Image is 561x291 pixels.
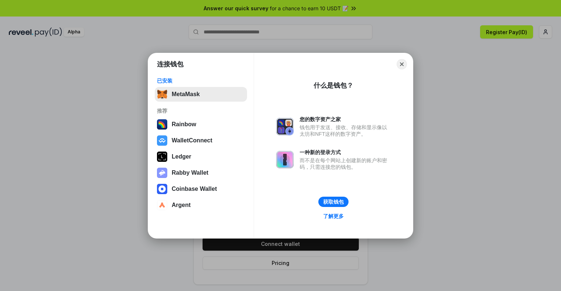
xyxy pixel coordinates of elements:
a: 了解更多 [319,211,348,221]
button: Rabby Wallet [155,165,247,180]
button: Argent [155,198,247,212]
div: Ledger [172,153,191,160]
img: svg+xml,%3Csvg%20xmlns%3D%22http%3A%2F%2Fwww.w3.org%2F2000%2Fsvg%22%20fill%3D%22none%22%20viewBox... [276,118,294,135]
img: svg+xml,%3Csvg%20width%3D%2228%22%20height%3D%2228%22%20viewBox%3D%220%200%2028%2028%22%20fill%3D... [157,135,167,146]
div: 而不是在每个网站上创建新的账户和密码，只需连接您的钱包。 [300,157,391,170]
div: 钱包用于发送、接收、存储和显示像以太坊和NFT这样的数字资产。 [300,124,391,137]
h1: 连接钱包 [157,60,183,69]
img: svg+xml,%3Csvg%20xmlns%3D%22http%3A%2F%2Fwww.w3.org%2F2000%2Fsvg%22%20fill%3D%22none%22%20viewBox... [157,168,167,178]
div: 什么是钱包？ [314,81,353,90]
img: svg+xml,%3Csvg%20xmlns%3D%22http%3A%2F%2Fwww.w3.org%2F2000%2Fsvg%22%20fill%3D%22none%22%20viewBox... [276,151,294,168]
div: Coinbase Wallet [172,186,217,192]
div: 了解更多 [323,213,344,219]
img: svg+xml,%3Csvg%20width%3D%22120%22%20height%3D%22120%22%20viewBox%3D%220%200%20120%20120%22%20fil... [157,119,167,130]
button: Close [397,59,407,69]
button: Rainbow [155,117,247,132]
div: 推荐 [157,108,245,114]
img: svg+xml,%3Csvg%20xmlns%3D%22http%3A%2F%2Fwww.w3.org%2F2000%2Fsvg%22%20width%3D%2228%22%20height%3... [157,152,167,162]
button: Coinbase Wallet [155,182,247,196]
div: 您的数字资产之家 [300,116,391,123]
div: 获取钱包 [323,199,344,205]
div: WalletConnect [172,137,212,144]
div: Rainbow [172,121,196,128]
img: svg+xml,%3Csvg%20width%3D%2228%22%20height%3D%2228%22%20viewBox%3D%220%200%2028%2028%22%20fill%3D... [157,200,167,210]
button: Ledger [155,149,247,164]
div: Argent [172,202,191,208]
button: WalletConnect [155,133,247,148]
img: svg+xml,%3Csvg%20fill%3D%22none%22%20height%3D%2233%22%20viewBox%3D%220%200%2035%2033%22%20width%... [157,89,167,99]
div: 已安装 [157,77,245,84]
div: MetaMask [172,91,200,98]
div: 一种新的登录方式 [300,149,391,156]
img: svg+xml,%3Csvg%20width%3D%2228%22%20height%3D%2228%22%20viewBox%3D%220%200%2028%2028%22%20fill%3D... [157,184,167,194]
button: 获取钱包 [318,197,349,207]
div: Rabby Wallet [172,170,208,176]
button: MetaMask [155,87,247,102]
